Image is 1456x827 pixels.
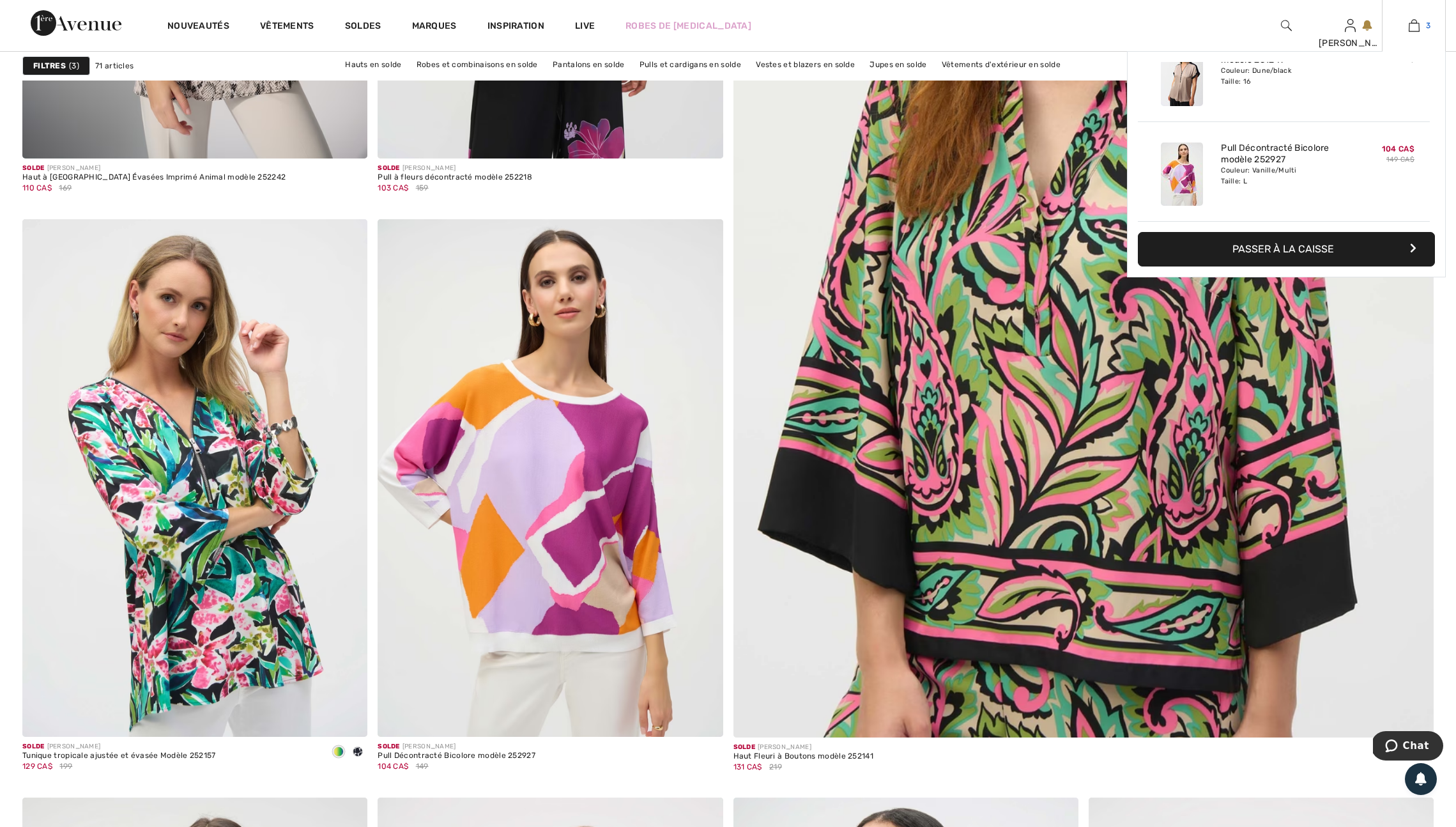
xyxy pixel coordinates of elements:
a: Se connecter [1345,19,1356,31]
span: Solde [378,743,400,750]
img: Pull Décontracté Bicolore modèle 252927 [1161,143,1203,206]
span: Solde [22,164,45,172]
a: Vêtements d'extérieur en solde [935,56,1067,73]
span: 110 CA$ [22,183,52,192]
s: 199 CA$ [1387,56,1414,64]
span: 199 [59,761,72,772]
span: Solde [22,743,45,750]
span: 71 articles [95,60,134,72]
div: Haut à [GEOGRAPHIC_DATA] Évasées Imprimé Animal modèle 252242 [22,173,286,182]
span: 131 CA$ [733,762,762,771]
img: recherche [1281,18,1292,33]
div: [PERSON_NAME] [378,164,532,173]
a: Pull Décontracté Bicolore modèle 252927 [1221,143,1347,166]
span: 104 CA$ [378,762,408,771]
div: [PERSON_NAME] [733,743,874,752]
s: 149 CA$ [1386,155,1414,164]
div: Pull à fleurs décontracté modèle 252218 [378,173,532,182]
div: Tunique tropicale ajustée et évasée Modèle 252157 [22,752,216,761]
span: 129 CA$ [22,762,52,771]
img: Tunique tropicale ajustée et évasée Modèle 252157. Noir/Multi [22,219,367,737]
button: Passer à la caisse [1138,232,1435,267]
a: Pantalons en solde [546,56,631,73]
span: Solde [733,743,756,751]
a: Jupes en solde [863,56,933,73]
span: 104 CA$ [1382,144,1414,153]
div: [PERSON_NAME] [1319,36,1381,50]
div: Pull Décontracté Bicolore modèle 252927 [378,752,535,761]
a: Soldes [345,20,381,34]
div: Vanilla/Midnight Blue [348,742,367,763]
span: 159 [416,182,429,194]
span: Inspiration [487,20,544,34]
div: Couleur: Vanille/Multi Taille: L [1221,166,1347,186]
span: 103 CA$ [378,183,408,192]
img: Mon panier [1409,18,1420,33]
div: Black/Multi [329,742,348,763]
div: Haut Fleuri à Boutons modèle 252141 [733,752,874,761]
a: Live [575,19,595,33]
div: Couleur: Dune/black Taille: 16 [1221,66,1347,86]
a: 3 [1383,18,1445,33]
img: 1ère Avenue [31,10,121,36]
a: Robes de [MEDICAL_DATA] [625,19,751,33]
span: 169 [59,182,72,194]
a: Hauts en solde [339,56,408,73]
div: [PERSON_NAME] [22,742,216,752]
a: Pulls et cardigans en solde [633,56,747,73]
a: Vestes et blazers en solde [749,56,861,73]
a: Nouveautés [167,20,229,34]
img: Haut à Fermeture Éclair modèle 251247 [1161,43,1203,106]
span: 3 [1426,20,1430,31]
span: 219 [769,761,782,773]
img: Mes infos [1345,18,1356,33]
img: Pull Décontracté Bicolore modèle 252927. Vanille/Multi [378,219,723,737]
div: [PERSON_NAME] [22,164,286,173]
a: Robes et combinaisons en solde [410,56,544,73]
strong: Filtres [33,60,66,72]
iframe: Ouvre un widget dans lequel vous pouvez chatter avec l’un de nos agents [1373,731,1443,763]
a: Marques [412,20,457,34]
span: 149 [416,761,429,772]
div: [PERSON_NAME] [378,742,535,752]
span: 3 [69,60,79,72]
a: Vêtements [260,20,314,34]
span: Solde [378,164,400,172]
